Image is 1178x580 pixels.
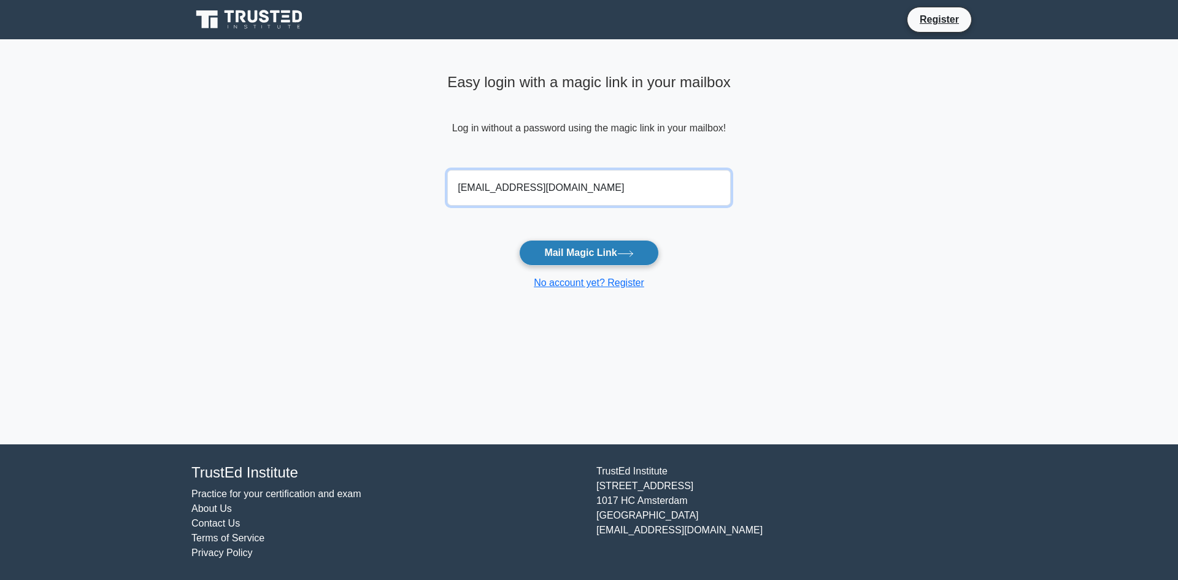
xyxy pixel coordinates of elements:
[447,170,731,206] input: Email
[519,240,658,266] button: Mail Magic Link
[447,74,731,91] h4: Easy login with a magic link in your mailbox
[191,489,361,499] a: Practice for your certification and exam
[912,12,966,27] a: Register
[191,503,232,514] a: About Us
[191,464,582,482] h4: TrustEd Institute
[534,277,644,288] a: No account yet? Register
[191,547,253,558] a: Privacy Policy
[191,518,240,528] a: Contact Us
[447,69,731,165] div: Log in without a password using the magic link in your mailbox!
[191,533,264,543] a: Terms of Service
[589,464,994,560] div: TrustEd Institute [STREET_ADDRESS] 1017 HC Amsterdam [GEOGRAPHIC_DATA] [EMAIL_ADDRESS][DOMAIN_NAME]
